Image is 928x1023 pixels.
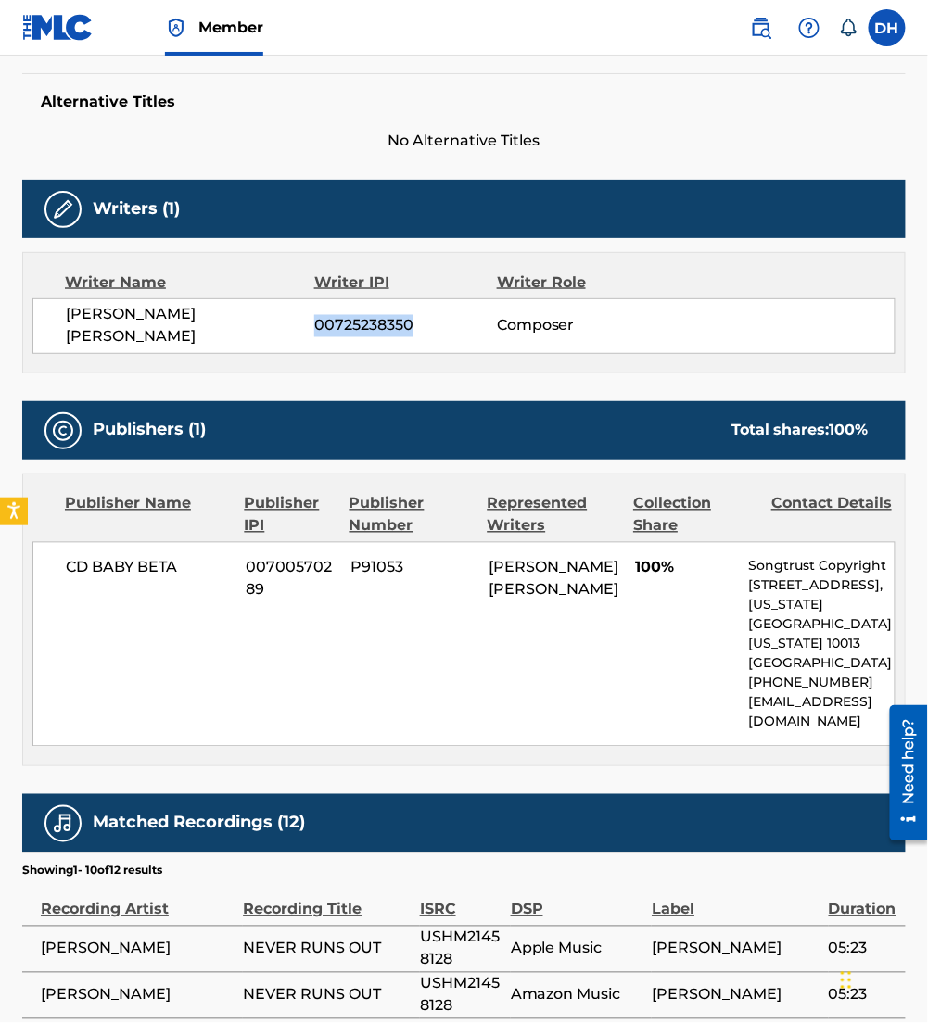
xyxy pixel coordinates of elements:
[749,654,895,674] p: [GEOGRAPHIC_DATA]
[420,973,502,1017] span: USHM21458128
[22,130,906,152] span: No Alternative Titles
[749,693,895,732] p: [EMAIL_ADDRESS][DOMAIN_NAME]
[791,9,828,46] div: Help
[798,17,820,39] img: help
[750,17,772,39] img: search
[314,272,497,294] div: Writer IPI
[93,420,206,441] h5: Publishers (1)
[246,557,337,601] span: 00700570289
[841,953,852,1008] div: Drag
[839,19,858,37] div: Notifications
[420,927,502,971] span: USHM21458128
[869,9,906,46] div: User Menu
[652,984,820,1006] span: [PERSON_NAME]
[41,984,234,1006] span: [PERSON_NAME]
[835,934,928,1023] iframe: Chat Widget
[350,557,475,579] span: P91053
[244,493,335,537] div: Publisher IPI
[52,813,74,835] img: Matched Recordings
[420,879,502,921] div: ISRC
[749,674,895,693] p: [PHONE_NUMBER]
[829,938,896,960] span: 05:23
[489,559,618,599] span: [PERSON_NAME] [PERSON_NAME]
[633,493,757,537] div: Collection Share
[771,493,896,537] div: Contact Details
[830,422,869,439] span: 100 %
[743,9,780,46] a: Public Search
[66,557,232,579] span: CD BABY BETA
[93,198,180,220] h5: Writers (1)
[749,576,895,596] p: [STREET_ADDRESS],
[41,879,234,921] div: Recording Artist
[243,984,411,1006] span: NEVER RUNS OUT
[731,420,869,442] div: Total shares:
[652,938,820,960] span: [PERSON_NAME]
[93,813,305,834] h5: Matched Recordings (12)
[488,493,620,537] div: Represented Writers
[243,938,411,960] span: NEVER RUNS OUT
[749,557,895,576] p: Songtrust Copyright
[497,272,663,294] div: Writer Role
[652,879,820,921] div: Label
[749,596,895,654] p: [US_STATE][GEOGRAPHIC_DATA][US_STATE] 10013
[243,879,411,921] div: Recording Title
[52,198,74,221] img: Writers
[314,315,497,337] span: 00725238350
[511,938,643,960] span: Apple Music
[876,699,928,848] iframe: Resource Center
[165,17,187,39] img: Top Rightsholder
[41,938,234,960] span: [PERSON_NAME]
[22,14,94,41] img: MLC Logo
[198,17,263,38] span: Member
[65,493,230,537] div: Publisher Name
[635,557,734,579] span: 100%
[65,272,314,294] div: Writer Name
[497,315,663,337] span: Composer
[511,879,643,921] div: DSP
[52,420,74,442] img: Publishers
[829,879,896,921] div: Duration
[511,984,643,1006] span: Amazon Music
[350,493,474,537] div: Publisher Number
[41,93,887,111] h5: Alternative Titles
[66,304,314,348] span: [PERSON_NAME] [PERSON_NAME]
[22,863,162,879] p: Showing 1 - 10 of 12 results
[829,984,896,1006] span: 05:23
